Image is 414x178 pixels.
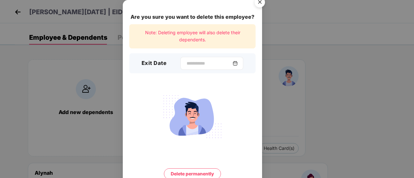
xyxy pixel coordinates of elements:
[233,61,238,66] img: svg+xml;base64,PHN2ZyBpZD0iQ2FsZW5kYXItMzJ4MzIiIHhtbG5zPSJodHRwOi8vd3d3LnczLm9yZy8yMDAwL3N2ZyIgd2...
[142,59,167,68] h3: Exit Date
[129,24,256,48] div: Note: Deleting employee will also delete their dependents.
[156,91,229,142] img: svg+xml;base64,PHN2ZyB4bWxucz0iaHR0cDovL3d3dy53My5vcmcvMjAwMC9zdmciIHdpZHRoPSIyMjQiIGhlaWdodD0iMT...
[129,13,256,21] div: Are you sure you want to delete this employee?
